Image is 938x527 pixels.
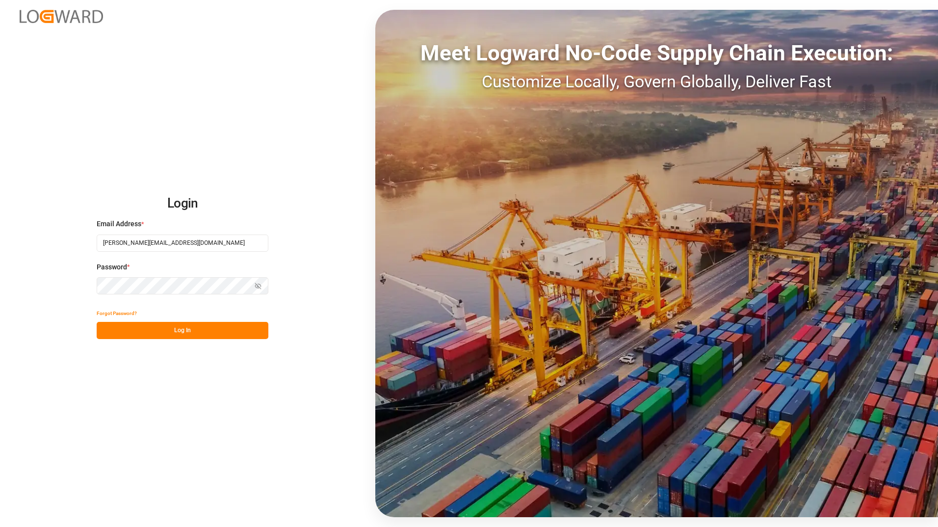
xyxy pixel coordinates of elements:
[375,69,938,94] div: Customize Locally, Govern Globally, Deliver Fast
[20,10,103,23] img: Logward_new_orange.png
[97,322,268,339] button: Log In
[97,188,268,219] h2: Login
[97,305,137,322] button: Forgot Password?
[97,235,268,252] input: Enter your email
[97,262,127,272] span: Password
[375,37,938,69] div: Meet Logward No-Code Supply Chain Execution:
[97,219,141,229] span: Email Address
